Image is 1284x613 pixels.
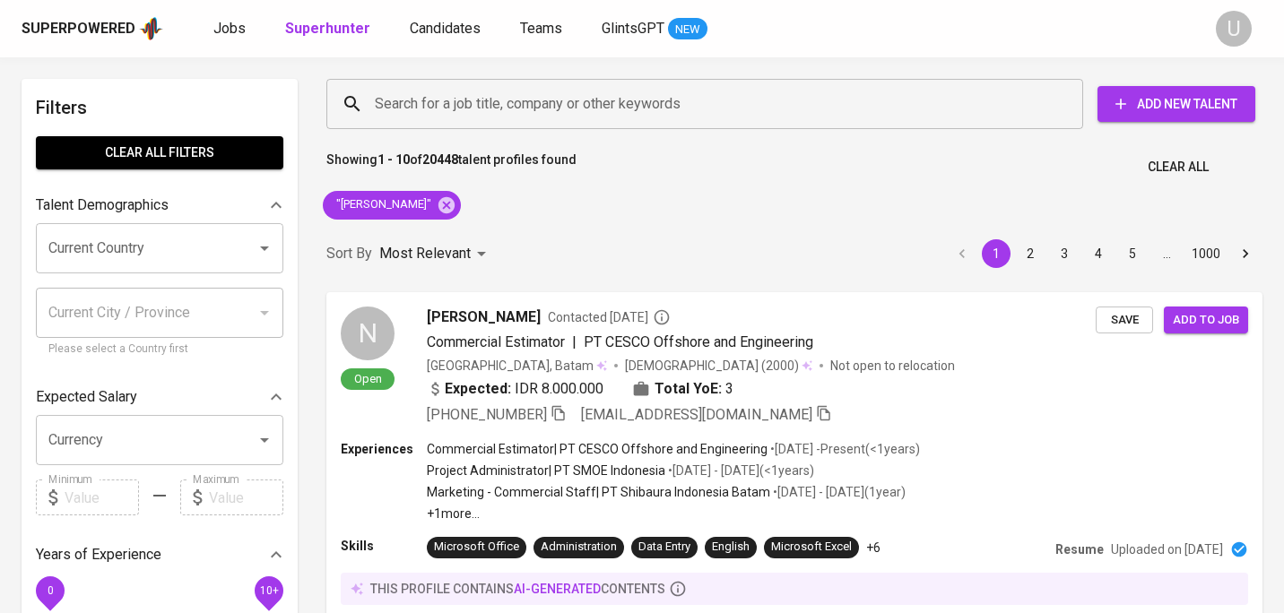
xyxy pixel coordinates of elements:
[326,243,372,264] p: Sort By
[427,406,547,423] span: [PHONE_NUMBER]
[1173,310,1239,331] span: Add to job
[945,239,1262,268] nav: pagination navigation
[48,341,271,358] p: Please select a Country first
[665,462,814,479] p: • [DATE] - [DATE] ( <1 years )
[427,483,770,501] p: Marketing - Commercial Staff | PT Shibaura Indonesia Batam
[427,357,607,375] div: [GEOGRAPHIC_DATA], Batam
[866,539,881,557] p: +6
[770,483,906,501] p: • [DATE] - [DATE] ( 1 year )
[520,18,566,40] a: Teams
[1186,239,1226,268] button: Go to page 1000
[602,20,664,37] span: GlintsGPT
[341,440,427,458] p: Experiences
[341,537,427,555] p: Skills
[22,19,135,39] div: Superpowered
[771,539,852,556] div: Microsoft Excel
[139,15,163,42] img: app logo
[1016,239,1045,268] button: Go to page 2
[830,357,955,375] p: Not open to relocation
[285,18,374,40] a: Superhunter
[1164,306,1248,334] button: Add to job
[982,239,1011,268] button: page 1
[36,93,283,122] h6: Filters
[584,333,813,350] span: PT CESCO Offshore and Engineering
[1105,310,1144,331] span: Save
[347,371,389,386] span: Open
[36,386,137,408] p: Expected Salary
[1055,540,1104,558] p: Resume
[213,20,246,37] span: Jobs
[1111,540,1223,558] p: Uploaded on [DATE]
[379,243,471,264] p: Most Relevant
[209,479,283,515] input: Value
[572,332,577,353] span: |
[638,539,690,556] div: Data Entry
[514,582,601,596] span: AI-generated
[541,539,617,556] div: Administration
[653,308,671,326] svg: By Batam recruiter
[602,18,707,40] a: GlintsGPT NEW
[1096,306,1153,334] button: Save
[434,539,519,556] div: Microsoft Office
[259,584,278,597] span: 10+
[725,378,733,400] span: 3
[1231,239,1260,268] button: Go to next page
[1152,245,1181,263] div: …
[422,152,458,167] b: 20448
[1118,239,1147,268] button: Go to page 5
[410,20,481,37] span: Candidates
[768,440,920,458] p: • [DATE] - Present ( <1 years )
[65,479,139,515] input: Value
[36,136,283,169] button: Clear All filters
[668,21,707,39] span: NEW
[22,15,163,42] a: Superpoweredapp logo
[252,236,277,261] button: Open
[252,427,277,453] button: Open
[1112,93,1241,116] span: Add New Talent
[581,406,812,423] span: [EMAIL_ADDRESS][DOMAIN_NAME]
[548,308,671,326] span: Contacted [DATE]
[36,544,161,566] p: Years of Experience
[427,462,665,479] p: Project Administrator | PT SMOE Indonesia
[370,580,665,598] p: this profile contains contents
[1148,156,1209,178] span: Clear All
[36,187,283,223] div: Talent Demographics
[1097,86,1255,122] button: Add New Talent
[341,306,395,360] div: N
[379,237,492,271] div: Most Relevant
[377,152,410,167] b: 1 - 10
[427,378,603,400] div: IDR 8.000.000
[410,18,484,40] a: Candidates
[36,537,283,573] div: Years of Experience
[1216,11,1252,47] div: U
[625,357,812,375] div: (2000)
[323,191,461,220] div: "[PERSON_NAME]"
[655,378,722,400] b: Total YoE:
[625,357,761,375] span: [DEMOGRAPHIC_DATA]
[427,440,768,458] p: Commercial Estimator | PT CESCO Offshore and Engineering
[36,379,283,415] div: Expected Salary
[47,584,53,597] span: 0
[427,333,565,350] span: Commercial Estimator
[326,151,577,184] p: Showing of talent profiles found
[50,142,269,164] span: Clear All filters
[520,20,562,37] span: Teams
[1050,239,1079,268] button: Go to page 3
[285,20,370,37] b: Superhunter
[1084,239,1113,268] button: Go to page 4
[712,539,750,556] div: English
[213,18,249,40] a: Jobs
[36,194,169,216] p: Talent Demographics
[427,306,541,328] span: [PERSON_NAME]
[427,505,920,522] p: +1 more ...
[323,196,442,213] span: "[PERSON_NAME]"
[1141,151,1216,184] button: Clear All
[445,378,511,400] b: Expected:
